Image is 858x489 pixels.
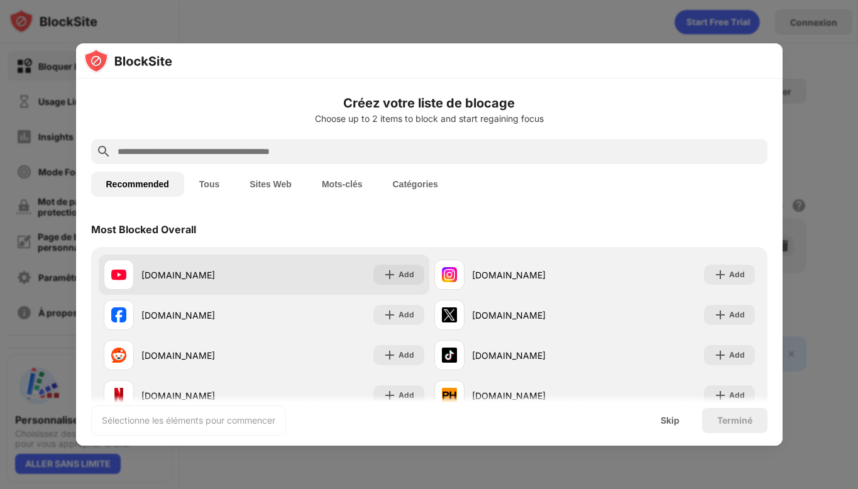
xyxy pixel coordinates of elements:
[141,309,264,322] div: [DOMAIN_NAME]
[111,267,126,282] img: favicons
[472,309,595,322] div: [DOMAIN_NAME]
[111,388,126,403] img: favicons
[729,389,745,402] div: Add
[729,309,745,321] div: Add
[472,389,595,402] div: [DOMAIN_NAME]
[91,172,184,197] button: Recommended
[442,348,457,363] img: favicons
[729,268,745,281] div: Add
[442,267,457,282] img: favicons
[91,114,767,124] div: Choose up to 2 items to block and start regaining focus
[399,268,414,281] div: Add
[472,349,595,362] div: [DOMAIN_NAME]
[399,349,414,361] div: Add
[111,348,126,363] img: favicons
[378,172,453,197] button: Catégories
[442,307,457,322] img: favicons
[84,48,172,74] img: logo-blocksite.svg
[141,268,264,282] div: [DOMAIN_NAME]
[399,309,414,321] div: Add
[102,414,275,427] div: Sélectionne les éléments pour commencer
[729,349,745,361] div: Add
[184,172,234,197] button: Tous
[141,389,264,402] div: [DOMAIN_NAME]
[472,268,595,282] div: [DOMAIN_NAME]
[91,223,196,236] div: Most Blocked Overall
[442,388,457,403] img: favicons
[661,415,679,426] div: Skip
[307,172,378,197] button: Mots-clés
[91,94,767,113] h6: Créez votre liste de blocage
[111,307,126,322] img: favicons
[234,172,307,197] button: Sites Web
[141,349,264,362] div: [DOMAIN_NAME]
[96,144,111,159] img: search.svg
[399,389,414,402] div: Add
[717,415,752,426] div: Terminé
